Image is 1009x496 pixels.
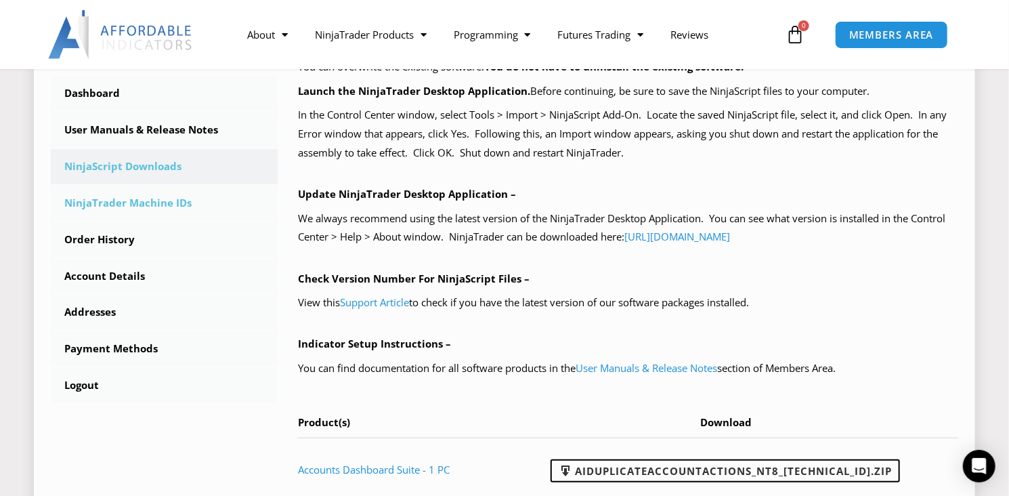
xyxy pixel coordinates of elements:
[849,30,934,40] span: MEMBERS AREA
[234,19,301,50] a: About
[298,359,958,378] p: You can find documentation for all software products in the section of Members Area.
[298,272,530,285] b: Check Version Number For NinjaScript Files –
[298,84,530,98] b: Launch the NinjaTrader Desktop Application.
[298,293,958,312] p: View this to check if you have the latest version of our software packages installed.
[51,76,278,111] a: Dashboard
[544,19,658,50] a: Futures Trading
[51,112,278,148] a: User Manuals & Release Notes
[798,20,809,31] span: 0
[51,331,278,367] a: Payment Methods
[301,19,440,50] a: NinjaTrader Products
[963,450,995,482] div: Open Intercom Messenger
[48,10,194,59] img: LogoAI | Affordable Indicators – NinjaTrader
[340,295,409,309] a: Support Article
[298,463,450,476] a: Accounts Dashboard Suite - 1 PC
[835,21,948,49] a: MEMBERS AREA
[298,187,516,201] b: Update NinjaTrader Desktop Application –
[234,19,783,50] nav: Menu
[700,415,752,429] span: Download
[51,368,278,403] a: Logout
[51,259,278,294] a: Account Details
[440,19,544,50] a: Programming
[298,82,958,101] p: Before continuing, be sure to save the NinjaScript files to your computer.
[298,106,958,163] p: In the Control Center window, select Tools > Import > NinjaScript Add-On. Locate the saved NinjaS...
[765,15,825,54] a: 0
[51,295,278,330] a: Addresses
[298,415,350,429] span: Product(s)
[298,337,451,350] b: Indicator Setup Instructions –
[624,230,730,243] a: [URL][DOMAIN_NAME]
[298,209,958,247] p: We always recommend using the latest version of the NinjaTrader Desktop Application. You can see ...
[51,76,278,403] nav: Account pages
[658,19,723,50] a: Reviews
[551,459,900,482] a: AIDuplicateAccountActions_NT8_[TECHNICAL_ID].zip
[51,186,278,221] a: NinjaTrader Machine IDs
[51,149,278,184] a: NinjaScript Downloads
[576,361,717,375] a: User Manuals & Release Notes
[51,222,278,257] a: Order History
